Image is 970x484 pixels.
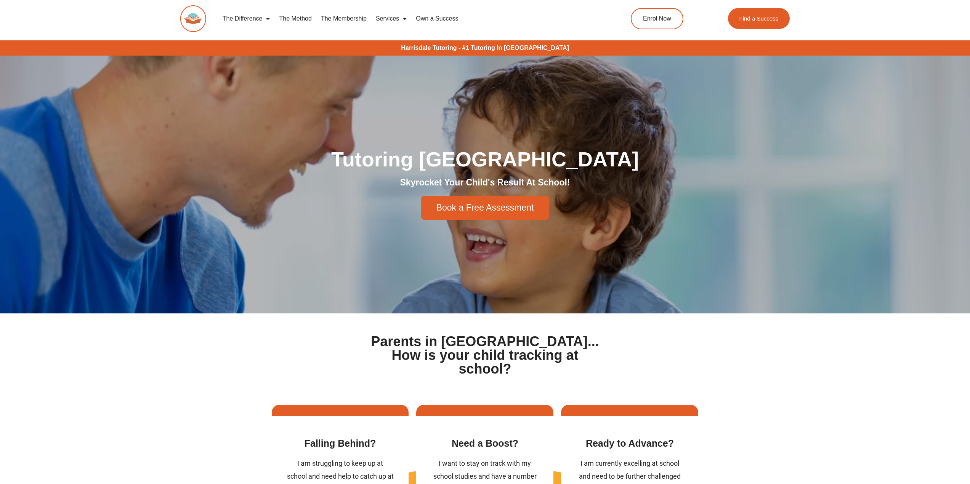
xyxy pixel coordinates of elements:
[316,10,371,27] a: The Membership
[421,196,549,220] a: Book a Free Assessment
[368,335,603,376] h1: Parents in [GEOGRAPHIC_DATA]... How is your child tracking at school?
[218,10,275,27] a: The Difference
[631,8,683,29] a: Enrol Now
[436,203,534,212] span: Book a Free Assessment
[643,16,671,22] span: Enrol Now
[218,10,596,27] nav: Menu
[371,10,411,27] a: Services
[287,437,394,450] h3: Falling Behind​?
[411,10,463,27] a: Own a Success
[274,10,316,27] a: The Method
[272,149,699,169] h1: Tutoring [GEOGRAPHIC_DATA]
[431,437,538,450] h3: Need a Boost?
[728,8,790,29] a: Find a Success
[739,16,779,21] span: Find a Success
[576,437,683,450] h3: Ready to Advance​?
[272,177,699,188] h2: Skyrocket Your Child's Result At School!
